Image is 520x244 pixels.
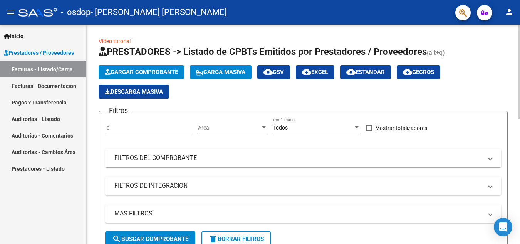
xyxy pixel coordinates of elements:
div: Open Intercom Messenger [494,218,512,236]
span: PRESTADORES -> Listado de CPBTs Emitidos por Prestadores / Proveedores [99,46,427,57]
span: Estandar [346,69,385,76]
button: Gecros [397,65,440,79]
mat-panel-title: FILTROS DE INTEGRACION [114,182,483,190]
span: Prestadores / Proveedores [4,49,74,57]
span: (alt+q) [427,49,445,56]
app-download-masive: Descarga masiva de comprobantes (adjuntos) [99,85,169,99]
span: Gecros [403,69,434,76]
span: Descarga Masiva [105,88,163,95]
mat-icon: cloud_download [346,67,356,76]
mat-icon: cloud_download [263,67,273,76]
mat-icon: person [505,7,514,17]
button: Carga Masiva [190,65,252,79]
span: Area [198,125,260,131]
span: Todos [273,125,288,131]
span: Borrar Filtros [208,236,264,242]
span: Buscar Comprobante [112,236,188,242]
button: Descarga Masiva [99,85,169,99]
span: CSV [263,69,284,76]
span: Mostrar totalizadores [375,123,427,133]
span: EXCEL [302,69,328,76]
button: CSV [257,65,290,79]
button: EXCEL [296,65,334,79]
span: Inicio [4,32,23,40]
span: - [PERSON_NAME] [PERSON_NAME] [91,4,227,21]
mat-panel-title: FILTROS DEL COMPROBANTE [114,154,483,162]
span: Cargar Comprobante [105,69,178,76]
mat-icon: menu [6,7,15,17]
mat-expansion-panel-header: FILTROS DE INTEGRACION [105,177,501,195]
mat-icon: search [112,234,121,244]
mat-expansion-panel-header: FILTROS DEL COMPROBANTE [105,149,501,167]
button: Estandar [340,65,391,79]
mat-icon: delete [208,234,218,244]
span: Carga Masiva [196,69,245,76]
a: Video tutorial [99,38,131,44]
span: - osdop [61,4,91,21]
button: Cargar Comprobante [99,65,184,79]
mat-icon: cloud_download [403,67,412,76]
mat-expansion-panel-header: MAS FILTROS [105,204,501,223]
mat-panel-title: MAS FILTROS [114,209,483,218]
mat-icon: cloud_download [302,67,311,76]
h3: Filtros [105,105,132,116]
